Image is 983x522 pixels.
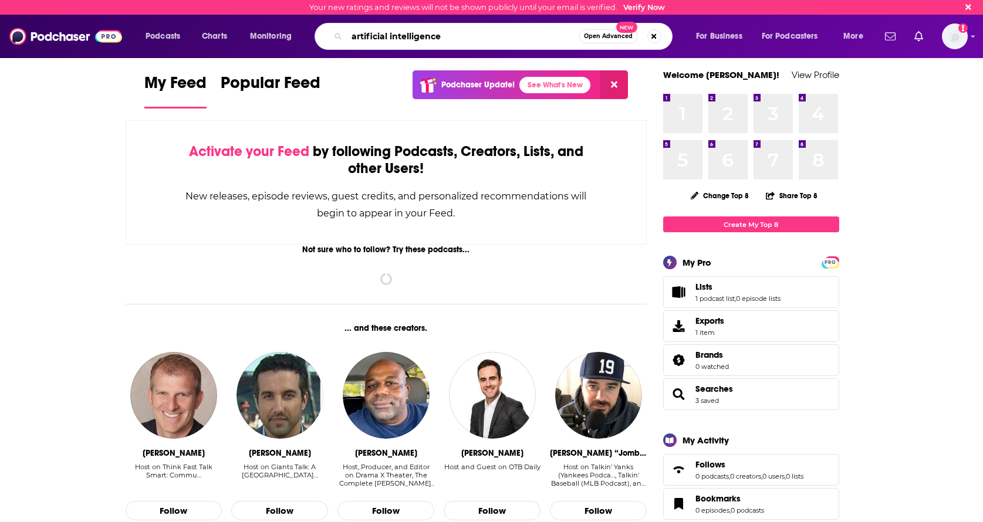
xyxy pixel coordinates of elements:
[695,328,724,337] span: 1 item
[550,463,647,487] div: Host on Talkin' Yanks (Yankees Podca…, Talkin' Baseball (MLB Podcast), and Jomboy & Jake Radio
[695,350,723,360] span: Brands
[126,323,647,333] div: ... and these creators.
[695,282,712,292] span: Lists
[910,26,928,46] a: Show notifications dropdown
[337,463,434,487] div: Host, Producer, and Editor on Drama X Theater, The Complete [PERSON_NAME], and Sci Fi x Horror
[146,28,180,45] span: Podcasts
[126,501,222,521] button: Follow
[942,23,968,49] img: User Profile
[942,23,968,49] span: Logged in as Richard12080
[695,384,733,394] a: Searches
[695,396,719,405] a: 3 saved
[444,463,541,488] div: Host and Guest on OTB Daily
[126,463,222,488] div: Host on Think Fast Talk Smart: Commu…
[337,463,434,488] div: Host, Producer, and Editor on Drama X Theater, The Complete Orson Welles, and Sci Fi x Horror
[126,245,647,255] div: Not sure who to follow? Try these podcasts...
[221,73,320,100] span: Popular Feed
[347,27,579,46] input: Search podcasts, credits, & more...
[667,352,691,368] a: Brands
[765,184,818,207] button: Share Top 8
[343,352,430,439] img: Duane Richardson
[880,26,900,46] a: Show notifications dropdown
[958,23,968,33] svg: Email not verified
[667,462,691,478] a: Follows
[762,28,818,45] span: For Podcasters
[555,352,642,439] img: Jimmy “Jomboy” O'Brien
[663,216,839,232] a: Create My Top 8
[519,77,590,93] a: See What's New
[667,284,691,300] a: Lists
[735,294,736,303] span: ,
[695,316,724,326] span: Exports
[126,463,222,479] div: Host on Think Fast Talk Smart: Commu…
[309,3,665,12] div: Your new ratings and reviews will not be shown publicly until your email is verified.
[754,27,835,46] button: open menu
[695,282,781,292] a: Lists
[667,496,691,512] a: Bookmarks
[663,344,839,376] span: Brands
[337,501,434,521] button: Follow
[143,448,205,458] div: Matt Abrahams
[185,143,588,177] div: by following Podcasts, Creators, Lists, and other Users!
[843,28,863,45] span: More
[761,472,762,480] span: ,
[189,143,309,160] span: Activate your Feed
[250,28,292,45] span: Monitoring
[242,27,307,46] button: open menu
[684,188,756,203] button: Change Top 8
[231,463,328,488] div: Host on Giants Talk: A San Francisco…
[762,472,785,480] a: 0 users
[695,506,729,514] a: 0 episodes
[942,23,968,49] button: Show profile menu
[695,350,729,360] a: Brands
[550,501,647,521] button: Follow
[461,448,523,458] div: Joe Molloy
[729,472,730,480] span: ,
[579,29,638,43] button: Open AdvancedNew
[202,28,227,45] span: Charts
[729,506,731,514] span: ,
[355,448,417,458] div: Duane Richardson
[144,73,207,109] a: My Feed
[663,69,779,80] a: Welcome [PERSON_NAME]!
[823,258,837,267] span: PRO
[130,352,217,439] a: Matt Abrahams
[736,294,781,303] a: 0 episode lists
[667,386,691,402] a: Searches
[695,472,729,480] a: 0 podcasts
[137,27,195,46] button: open menu
[731,506,764,514] a: 0 podcasts
[231,501,328,521] button: Follow
[730,472,761,480] a: 0 creators
[449,352,536,439] img: Joe Molloy
[444,463,541,471] div: Host and Guest on OTB Daily
[695,493,741,504] span: Bookmarks
[249,448,311,458] div: Alex Pavlovic
[792,69,839,80] a: View Profile
[221,73,320,109] a: Popular Feed
[9,25,122,48] a: Podchaser - Follow, Share and Rate Podcasts
[550,448,647,458] div: Jimmy “Jomboy” O'Brien
[616,22,637,33] span: New
[683,435,729,446] div: My Activity
[185,188,588,222] div: New releases, episode reviews, guest credits, and personalized recommendations will begin to appe...
[194,27,234,46] a: Charts
[823,257,837,266] a: PRO
[688,27,757,46] button: open menu
[444,501,541,521] button: Follow
[663,378,839,410] span: Searches
[231,463,328,479] div: Host on Giants Talk: A [GEOGRAPHIC_DATA]…
[326,23,684,50] div: Search podcasts, credits, & more...
[237,352,323,439] img: Alex Pavlovic
[835,27,878,46] button: open menu
[696,28,742,45] span: For Business
[785,472,786,480] span: ,
[441,80,515,90] p: Podchaser Update!
[663,454,839,486] span: Follows
[695,459,803,470] a: Follows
